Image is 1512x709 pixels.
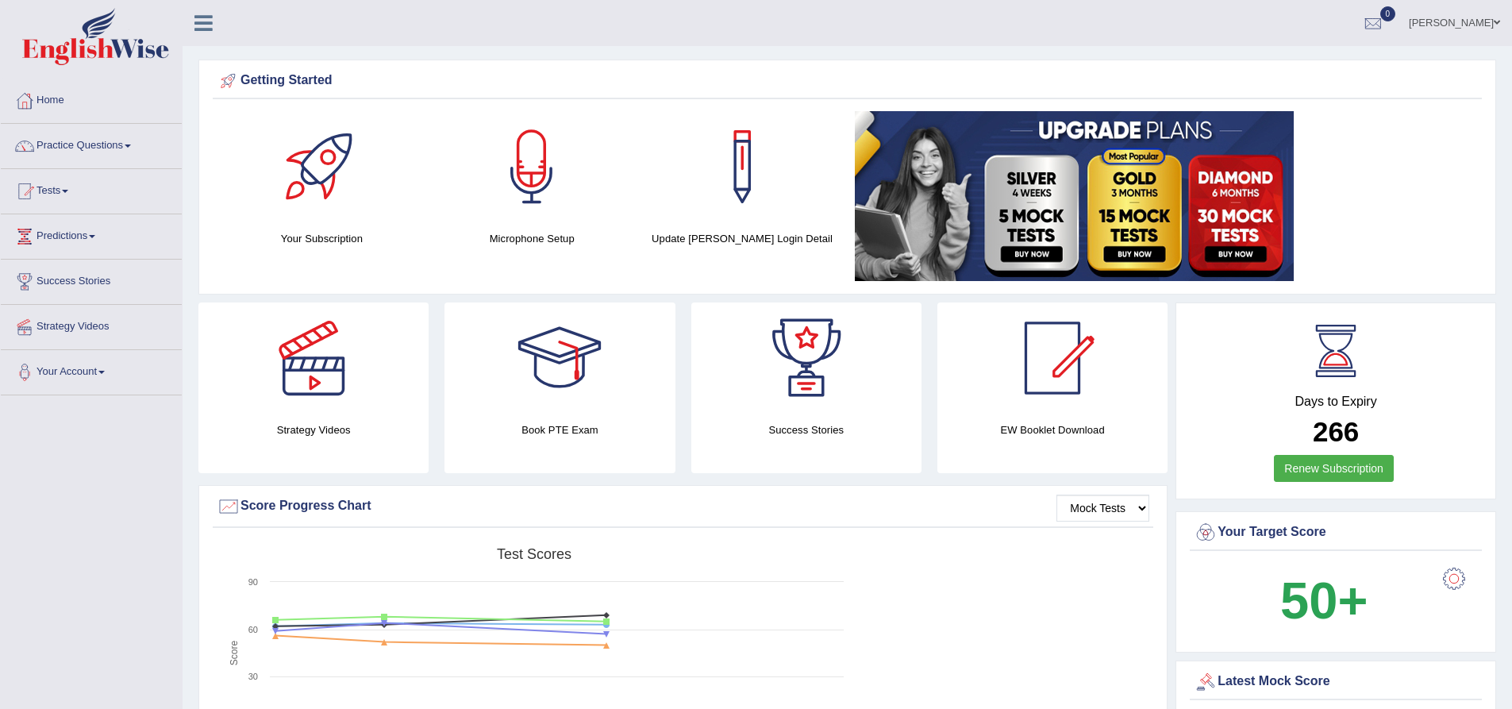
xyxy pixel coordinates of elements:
[444,422,675,438] h4: Book PTE Exam
[248,672,258,681] text: 30
[937,422,1168,438] h4: EW Booklet Download
[248,577,258,587] text: 90
[435,230,629,247] h4: Microphone Setup
[248,625,258,634] text: 60
[1,214,182,254] a: Predictions
[217,69,1478,93] div: Getting Started
[497,546,571,562] tspan: Test scores
[1,169,182,209] a: Tests
[1380,6,1396,21] span: 0
[645,230,840,247] h4: Update [PERSON_NAME] Login Detail
[225,230,419,247] h4: Your Subscription
[1274,455,1394,482] a: Renew Subscription
[1194,521,1478,545] div: Your Target Score
[1280,572,1368,630] b: 50+
[1,124,182,164] a: Practice Questions
[198,422,429,438] h4: Strategy Videos
[1,350,182,390] a: Your Account
[1,305,182,345] a: Strategy Videos
[691,422,921,438] h4: Success Stories
[1194,670,1478,694] div: Latest Mock Score
[1,260,182,299] a: Success Stories
[855,111,1294,281] img: small5.jpg
[229,641,240,666] tspan: Score
[1313,416,1359,447] b: 266
[1194,395,1478,409] h4: Days to Expiry
[217,495,1149,518] div: Score Progress Chart
[1,79,182,118] a: Home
